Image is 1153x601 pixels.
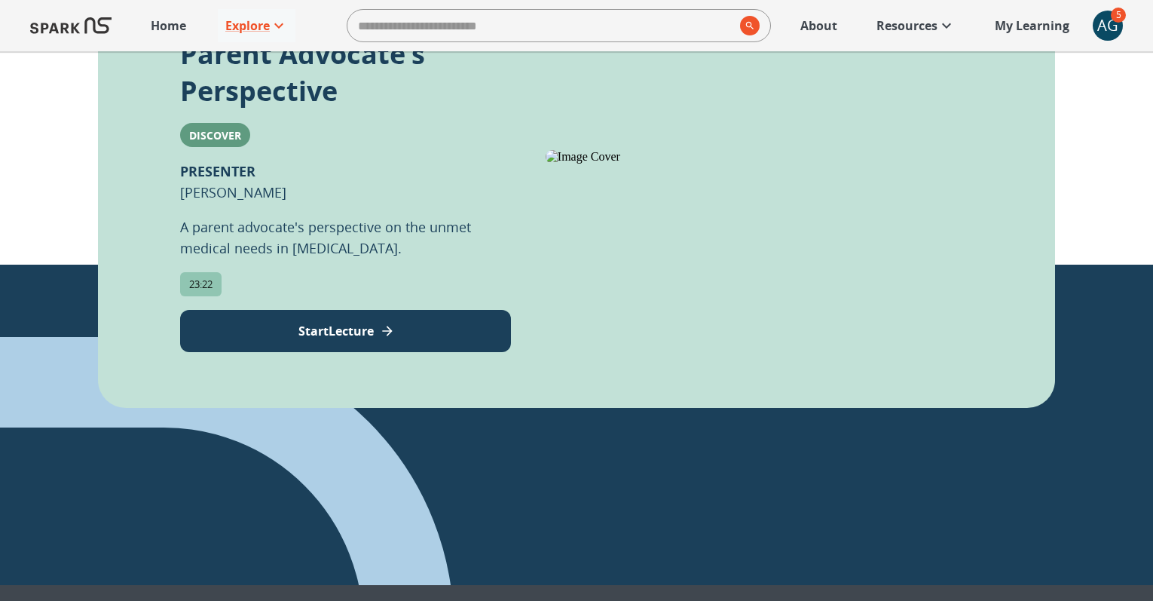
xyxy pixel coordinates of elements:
[1093,11,1123,41] div: AG
[180,278,222,291] span: 23:22
[734,10,760,41] button: search
[151,17,186,35] p: Home
[143,9,194,42] a: Home
[995,17,1069,35] p: My Learning
[800,17,837,35] p: About
[180,216,511,259] p: A parent advocate's perspective on the unmet medical needs in [MEDICAL_DATA].
[218,9,295,42] a: Explore
[30,8,112,44] img: Logo of SPARK at Stanford
[546,150,959,164] img: Image Cover
[1111,8,1126,23] span: 5
[225,17,270,35] p: Explore
[180,161,286,203] p: [PERSON_NAME]
[1093,11,1123,41] button: account of current user
[180,310,511,352] button: View Lecture
[180,128,250,143] span: Discover
[180,162,255,180] b: PRESENTER
[876,17,937,35] p: Resources
[793,9,845,42] a: About
[298,322,374,340] p: Start Lecture
[869,9,963,42] a: Resources
[987,9,1078,42] a: My Learning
